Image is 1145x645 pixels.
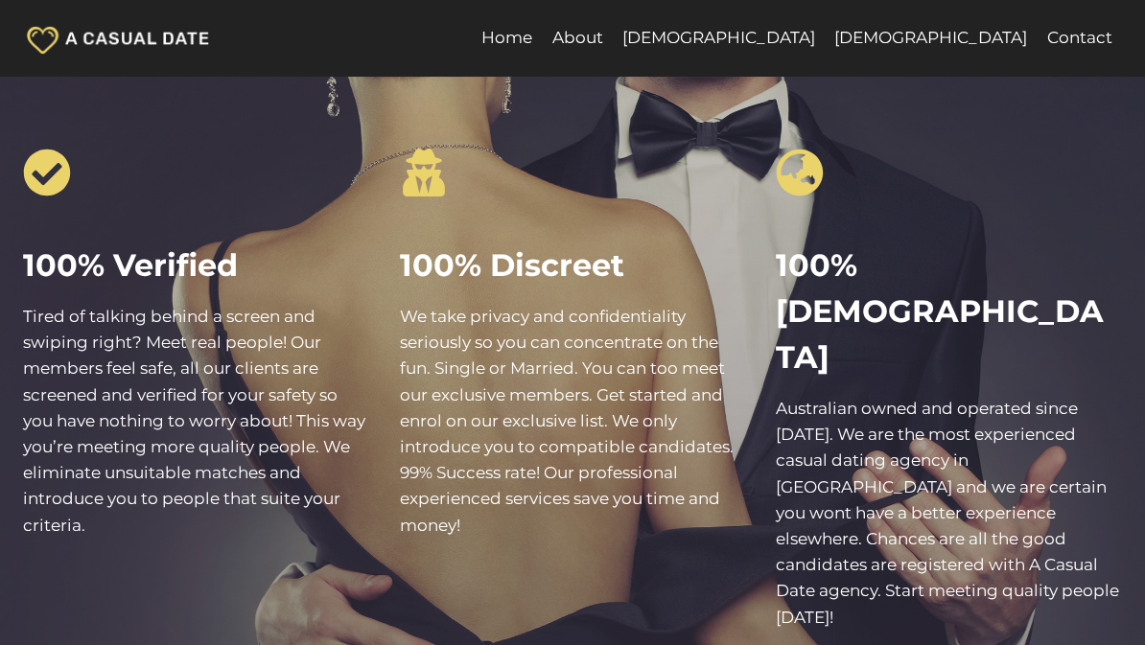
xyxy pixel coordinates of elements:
[23,242,369,288] h1: 100% Verified
[1038,15,1122,61] a: Contact
[776,396,1122,631] p: Australian owned and operated since [DATE]. We are the most experienced casual dating agency in [...
[472,15,542,61] a: Home
[23,304,369,539] p: Tired of talking behind a screen and swiping right? Meet real people! Our members feel safe, all ...
[400,242,746,288] h1: 100% Discreet
[825,15,1037,61] a: [DEMOGRAPHIC_DATA]
[400,304,746,539] p: We take privacy and confidentiality seriously so you can concentrate on the fun. Single or Marrie...
[543,15,613,61] a: About
[776,242,1122,380] h1: 100% [DEMOGRAPHIC_DATA]
[613,15,825,61] a: [DEMOGRAPHIC_DATA]
[23,20,215,57] img: A Casual Date
[472,15,1122,61] nav: Primary Navigation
